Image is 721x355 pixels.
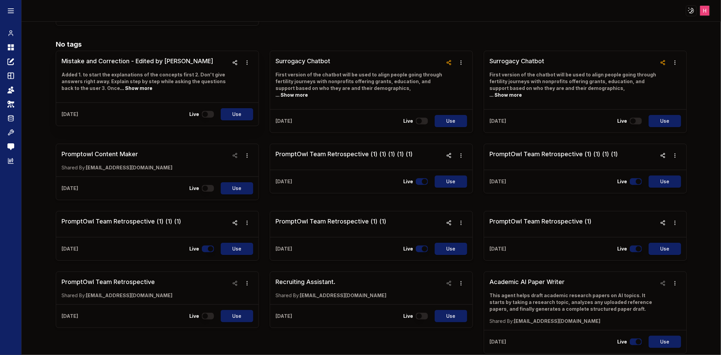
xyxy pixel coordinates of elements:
h3: PromptOwl Team Retrospective [62,277,172,287]
p: [DATE] [62,111,78,118]
img: feedback [7,143,14,150]
p: Live [617,245,627,252]
p: [DATE] [489,338,506,345]
h3: PromptOwl Team Retrospective (1) (1) (1) [62,217,181,226]
button: Use [221,108,253,120]
h3: Surrogacy Chatbot [489,56,657,66]
p: [DATE] [489,245,506,252]
p: This agent helps draft academic research papers on AI topics. It starts by taking a research topi... [489,292,657,312]
h3: Promptowl Content Maker [62,149,172,159]
p: Live [189,313,199,319]
p: [EMAIL_ADDRESS][DOMAIN_NAME] [62,292,172,299]
a: PromptOwl Team Retrospective (1) (1) (1) (1) [489,149,618,164]
button: ... Show more [489,92,522,98]
h2: No tags [56,39,687,49]
button: Use [649,243,681,255]
button: Use [435,243,467,255]
h3: Academic AI Paper Writer [489,277,657,287]
p: [DATE] [275,313,292,319]
a: Use [431,310,467,322]
h3: PromptOwl Team Retrospective (1) [489,217,592,226]
p: First version of the chatbot will be used to align people going through fertility journeys with n... [489,71,657,98]
p: Live [189,245,199,252]
p: [DATE] [62,245,78,252]
button: Use [435,175,467,188]
button: Use [649,336,681,348]
p: [DATE] [489,178,506,185]
p: [EMAIL_ADDRESS][DOMAIN_NAME] [275,292,386,299]
p: [DATE] [62,313,78,319]
a: PromptOwl Team Retrospective (1) (1) (1) (1) (1) [275,149,413,164]
p: Live [403,118,413,124]
a: Academic AI Paper WriterThis agent helps draft academic research papers on AI topics. It starts b... [489,277,657,325]
a: PromptOwl Team Retrospective (1) (1) (1) [62,217,181,232]
img: ACg8ocJJXoBNX9W-FjmgwSseULRJykJmqCZYzqgfQpEi3YodQgNtRg=s96-c [700,6,710,16]
p: Live [403,245,413,252]
button: Use [221,243,253,255]
h3: PromptOwl Team Retrospective (1) (1) (1) (1) (1) [275,149,413,159]
span: Shared By: [275,292,300,298]
span: Shared By: [62,165,86,170]
a: Use [431,243,467,255]
p: Added 1. to start the explanations of the concepts first 2. Don't give answers right away. Explai... [62,71,229,92]
a: Mistake and Correction - Edited by [PERSON_NAME]Added 1. to start the explanations of the concept... [62,56,229,97]
a: Use [645,243,681,255]
span: Shared By: [62,292,86,298]
p: First version of the chatbot will be used to align people going through fertility journeys with n... [275,71,443,98]
p: Live [617,338,627,345]
a: PromptOwl Team RetrospectiveShared By:[EMAIL_ADDRESS][DOMAIN_NAME] [62,277,172,299]
h3: Mistake and Correction - Edited by [PERSON_NAME] [62,56,229,66]
p: Live [617,118,627,124]
a: Use [431,115,467,127]
a: Promptowl Content MakerShared By:[EMAIL_ADDRESS][DOMAIN_NAME] [62,149,172,171]
button: Use [221,310,253,322]
p: Live [403,313,413,319]
button: Use [649,115,681,127]
a: Surrogacy ChatbotFirst version of the chatbot will be used to align people going through fertilit... [489,56,657,104]
h3: Surrogacy Chatbot [275,56,443,66]
h3: Recruiting Assistant. [275,277,386,287]
a: PromptOwl Team Retrospective (1) [489,217,592,232]
a: Use [645,336,681,348]
button: Use [221,182,253,194]
button: ... Show more [275,92,308,98]
a: Use [217,108,253,120]
p: [DATE] [275,245,292,252]
span: Shared By: [489,318,514,324]
h3: PromptOwl Team Retrospective (1) (1) [275,217,386,226]
p: [DATE] [489,118,506,124]
h3: PromptOwl Team Retrospective (1) (1) (1) (1) [489,149,618,159]
button: ... Show more [120,85,152,92]
a: Use [645,115,681,127]
button: Use [435,310,467,322]
p: [EMAIL_ADDRESS][DOMAIN_NAME] [489,318,657,325]
p: Live [403,178,413,185]
a: Use [645,175,681,188]
p: Live [189,111,199,118]
a: Recruiting Assistant.Shared By:[EMAIL_ADDRESS][DOMAIN_NAME] [275,277,386,299]
p: Live [189,185,199,192]
p: [EMAIL_ADDRESS][DOMAIN_NAME] [62,164,172,171]
a: Use [217,243,253,255]
button: Use [649,175,681,188]
a: Use [217,310,253,322]
button: Use [435,115,467,127]
a: PromptOwl Team Retrospective (1) (1) [275,217,386,232]
a: Use [431,175,467,188]
a: Use [217,182,253,194]
p: Live [617,178,627,185]
p: [DATE] [275,178,292,185]
a: Surrogacy ChatbotFirst version of the chatbot will be used to align people going through fertilit... [275,56,443,104]
p: [DATE] [275,118,292,124]
p: [DATE] [62,185,78,192]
